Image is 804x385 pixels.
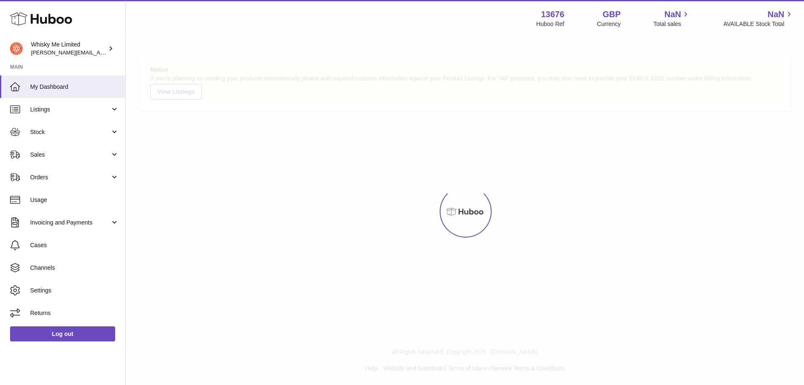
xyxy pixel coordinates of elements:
div: Currency [597,20,621,28]
span: Orders [30,173,110,181]
div: Whisky Me Limited [31,41,106,57]
div: Huboo Ref [536,20,564,28]
span: Channels [30,264,119,272]
a: NaN AVAILABLE Stock Total [723,9,794,28]
span: Total sales [653,20,691,28]
span: My Dashboard [30,83,119,91]
span: [PERSON_NAME][EMAIL_ADDRESS][DOMAIN_NAME] [31,49,168,56]
span: Sales [30,151,110,159]
a: NaN Total sales [653,9,691,28]
span: Returns [30,309,119,317]
span: AVAILABLE Stock Total [723,20,794,28]
span: Usage [30,196,119,204]
span: Cases [30,241,119,249]
span: Stock [30,128,110,136]
span: NaN [664,9,681,20]
a: Log out [10,326,115,341]
span: Listings [30,106,110,114]
img: frances@whiskyshop.com [10,42,23,55]
span: Settings [30,287,119,295]
span: NaN [768,9,784,20]
span: Invoicing and Payments [30,219,110,227]
strong: 13676 [541,9,564,20]
strong: GBP [603,9,621,20]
